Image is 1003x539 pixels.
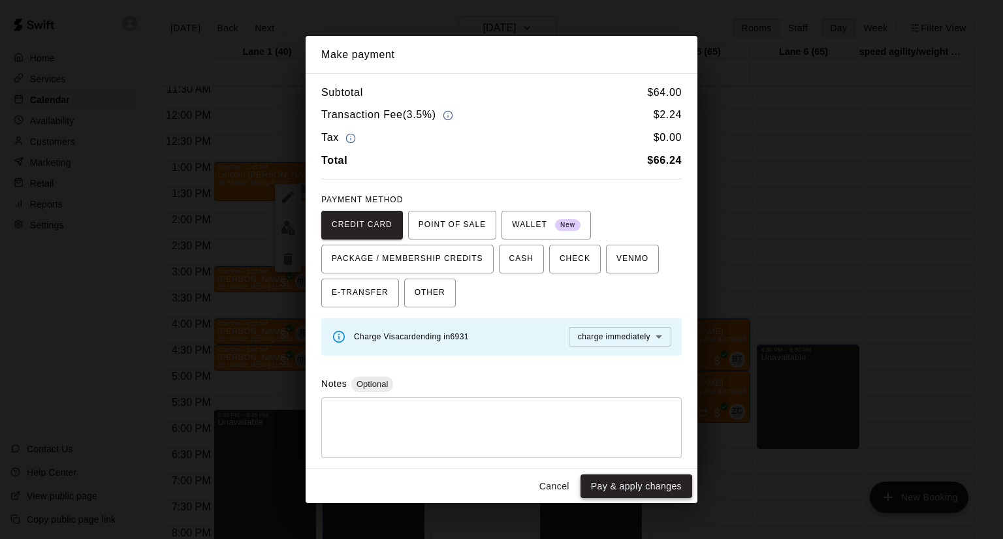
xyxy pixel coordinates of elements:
span: Optional [351,379,393,389]
label: Notes [321,378,347,389]
span: PAYMENT METHOD [321,195,403,204]
h6: $ 2.24 [654,106,682,124]
span: VENMO [616,249,648,269]
b: $ 66.24 [647,155,682,166]
button: CHECK [549,245,601,273]
span: POINT OF SALE [419,215,486,236]
span: E-TRANSFER [332,283,389,303]
button: CREDIT CARD [321,211,403,239]
span: OTHER [415,283,445,303]
span: CHECK [560,249,590,269]
h6: Tax [321,129,359,147]
button: Pay & apply changes [581,474,692,499]
h6: Subtotal [321,84,363,101]
button: Cancel [533,474,575,499]
span: CASH [509,249,533,269]
span: charge immediately [578,332,650,341]
button: OTHER [404,279,456,307]
span: New [555,217,581,234]
h6: $ 64.00 [647,84,682,101]
span: WALLET [512,215,581,236]
h6: $ 0.00 [654,129,682,147]
button: VENMO [606,245,659,273]
span: CREDIT CARD [332,215,392,236]
span: PACKAGE / MEMBERSHIP CREDITS [332,249,483,269]
button: E-TRANSFER [321,279,399,307]
button: PACKAGE / MEMBERSHIP CREDITS [321,245,494,273]
b: Total [321,155,347,166]
span: Charge Visa card ending in 6931 [354,332,469,341]
button: POINT OF SALE [408,211,496,239]
h2: Make payment [306,36,697,74]
h6: Transaction Fee ( 3.5% ) [321,106,456,124]
button: WALLET New [501,211,591,239]
button: CASH [499,245,544,273]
